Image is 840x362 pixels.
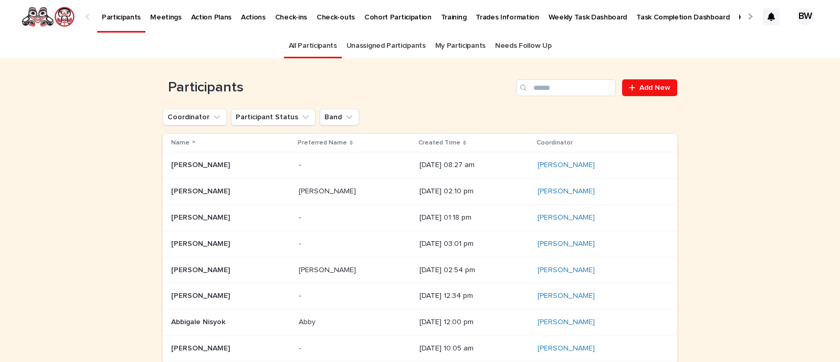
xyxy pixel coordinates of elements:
p: [DATE] 10:05 am [419,344,529,353]
p: - [299,237,303,249]
a: [PERSON_NAME] [538,318,595,327]
p: - [299,211,303,222]
tr: [PERSON_NAME][PERSON_NAME] -- [DATE] 12:34 pm[PERSON_NAME] [163,283,677,309]
p: [DATE] 03:01 pm [419,240,529,249]
tr: [PERSON_NAME][PERSON_NAME] -- [DATE] 08:27 am[PERSON_NAME] [163,152,677,179]
tr: [PERSON_NAME][PERSON_NAME] [PERSON_NAME][PERSON_NAME] [DATE] 02:10 pm[PERSON_NAME] [163,179,677,205]
input: Search [516,79,616,96]
a: [PERSON_NAME] [538,266,595,275]
a: [PERSON_NAME] [538,292,595,301]
a: [PERSON_NAME] [538,344,595,353]
tr: [PERSON_NAME][PERSON_NAME] -- [DATE] 10:05 am[PERSON_NAME] [163,335,677,361]
p: [PERSON_NAME] [171,211,232,222]
p: [DATE] 08:27 am [419,161,529,170]
a: My Participants [435,34,486,58]
p: [PERSON_NAME] [171,342,232,353]
div: BW [797,8,814,25]
a: Unassigned Participants [346,34,426,58]
p: Created Time [418,137,460,149]
p: [DATE] 02:10 pm [419,187,529,196]
p: [PERSON_NAME] [299,264,358,275]
tr: [PERSON_NAME][PERSON_NAME] -- [DATE] 03:01 pm[PERSON_NAME] [163,231,677,257]
a: Needs Follow Up [495,34,551,58]
p: [PERSON_NAME] [171,237,232,249]
button: Band [320,109,359,126]
p: [PERSON_NAME] [299,185,358,196]
p: [PERSON_NAME] [171,159,232,170]
p: [DATE] 01:18 pm [419,213,529,222]
p: [DATE] 02:54 pm [419,266,529,275]
tr: [PERSON_NAME][PERSON_NAME] [PERSON_NAME][PERSON_NAME] [DATE] 02:54 pm[PERSON_NAME] [163,257,677,283]
h1: Participants [163,79,512,96]
p: - [299,342,303,353]
a: [PERSON_NAME] [538,240,595,249]
p: Abbigale Nisyok [171,316,227,327]
tr: Abbigale NisyokAbbigale Nisyok AbbyAbby [DATE] 12:00 pm[PERSON_NAME] [163,309,677,336]
p: - [299,289,303,301]
img: rNyI97lYS1uoOg9yXW8k [21,6,75,27]
p: [PERSON_NAME] [171,264,232,275]
p: - [299,159,303,170]
a: Add New [622,79,677,96]
p: [PERSON_NAME] [171,289,232,301]
span: Add New [639,84,670,91]
button: Participant Status [231,109,316,126]
a: [PERSON_NAME] [538,213,595,222]
p: [DATE] 12:34 pm [419,292,529,301]
p: [PERSON_NAME] [171,185,232,196]
p: [DATE] 12:00 pm [419,318,529,327]
tr: [PERSON_NAME][PERSON_NAME] -- [DATE] 01:18 pm[PERSON_NAME] [163,204,677,231]
a: [PERSON_NAME] [538,161,595,170]
p: Abby [299,316,318,327]
button: Coordinator [163,109,227,126]
p: Coordinator [537,137,573,149]
p: Preferred Name [298,137,347,149]
a: All Participants [289,34,337,58]
a: [PERSON_NAME] [538,187,595,196]
p: Name [171,137,190,149]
